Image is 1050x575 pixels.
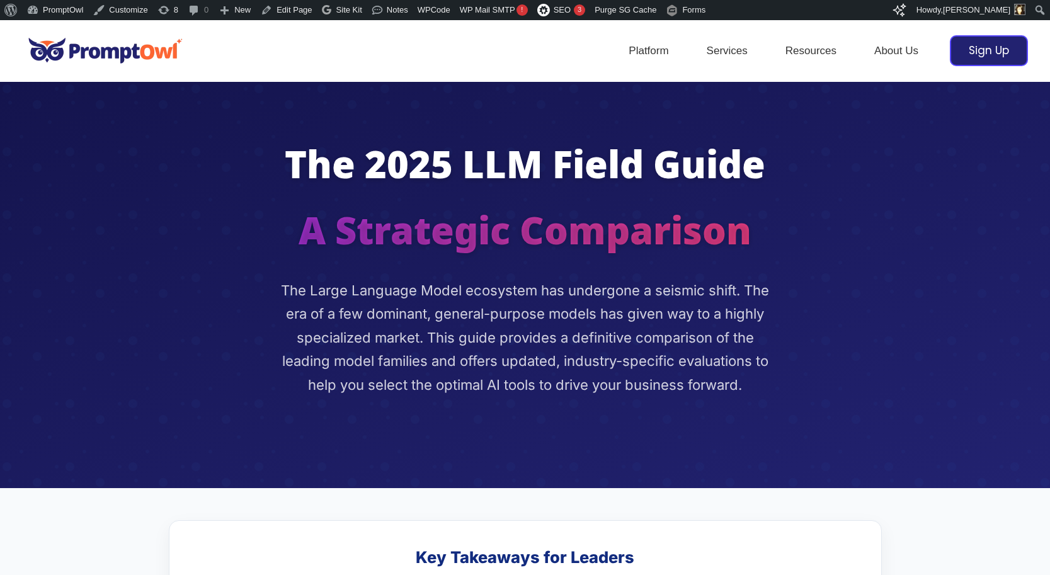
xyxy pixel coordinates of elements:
a: Sign Up [950,35,1028,66]
a: Services [688,29,767,73]
h3: Key Takeaways for Leaders [196,548,854,567]
img: promptowl.ai logo [22,29,189,72]
span: Site Kit [336,5,362,14]
a: About Us [855,29,937,73]
a: Platform [610,29,687,73]
span: [PERSON_NAME] [943,5,1010,14]
h1: A Strategic Comparison [169,212,882,257]
span: ! [516,4,528,16]
a: Resources [767,29,855,73]
p: The Large Language Model ecosystem has undergone a seismic shift. The era of a few dominant, gene... [273,279,777,397]
div: 3 [574,4,585,16]
h1: The 2025 LLM Field Guide [169,146,882,191]
nav: Site Navigation: Header [610,29,937,73]
span: SEO [554,5,571,14]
